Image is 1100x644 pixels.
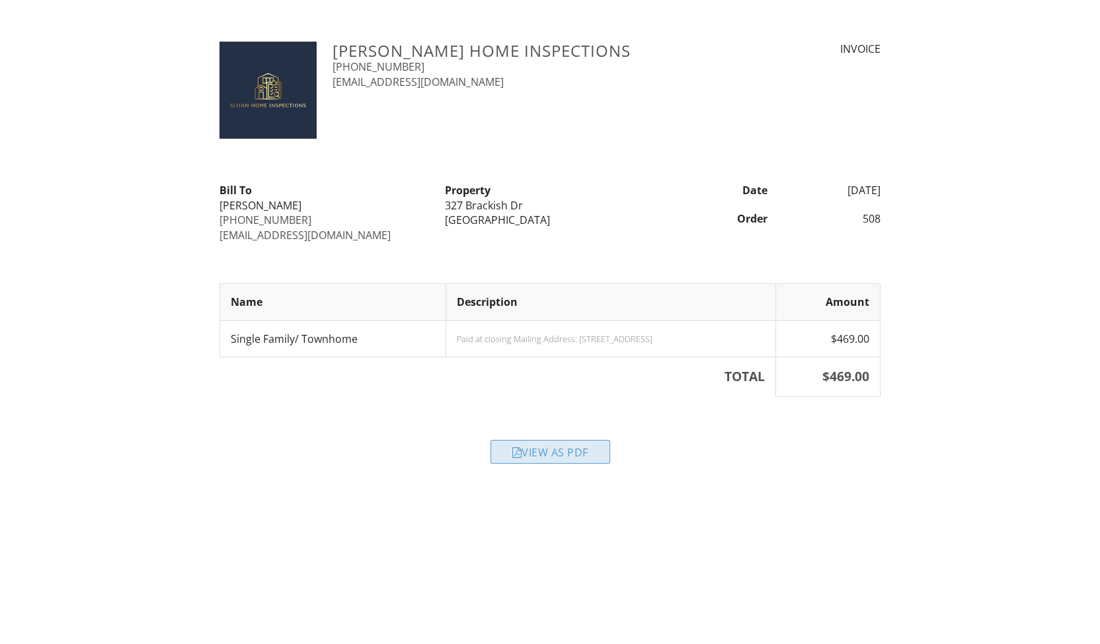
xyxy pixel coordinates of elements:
[220,284,446,320] th: Name
[663,183,776,197] div: Date
[220,357,776,397] th: TOTAL
[663,211,776,226] div: Order
[776,357,881,397] th: $469.00
[446,284,776,320] th: Description
[333,42,711,59] h3: [PERSON_NAME] Home Inspections
[775,211,888,226] div: 508
[727,42,881,56] div: INVOICE
[445,183,491,197] strong: Property
[491,440,610,464] div: View as PDF
[457,334,766,344] div: Paid at closing Mailing Address: [STREET_ADDRESS]
[776,284,881,320] th: Amount
[219,42,317,139] img: Social_Profile_Mirko.jpg
[219,228,391,242] a: [EMAIL_ADDRESS][DOMAIN_NAME]
[776,320,881,357] td: $469.00
[333,59,424,74] a: [PHONE_NUMBER]
[220,320,446,357] td: Single Family/ Townhome
[219,198,429,213] div: [PERSON_NAME]
[491,448,610,463] a: View as PDF
[219,183,252,197] strong: Bill To
[775,183,888,197] div: [DATE]
[219,213,311,227] a: [PHONE_NUMBER]
[333,75,504,89] a: [EMAIL_ADDRESS][DOMAIN_NAME]
[445,213,654,227] div: [GEOGRAPHIC_DATA]
[445,198,654,213] div: 327 Brackish Dr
